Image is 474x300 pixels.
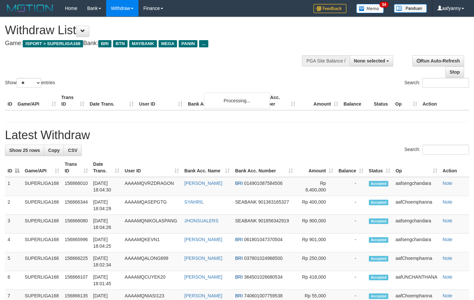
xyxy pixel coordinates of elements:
td: Rp 250,000 [296,252,336,271]
th: Status: activate to sort column ascending [366,158,393,177]
td: - [336,215,366,234]
td: AAAAMQALONG699 [122,252,182,271]
th: Trans ID: activate to sort column ascending [62,158,90,177]
td: SUPERLIGA168 [22,271,62,290]
th: Action [440,158,469,177]
span: Accepted [369,256,389,262]
th: Game/API [15,91,59,110]
span: BRI [235,181,243,186]
td: [DATE] 18:04:25 [91,234,122,252]
img: MOTION_logo.png [5,3,55,13]
span: BRI [235,237,243,242]
img: Feedback.jpg [313,4,346,13]
td: 156866225 [62,252,90,271]
th: Op: activate to sort column ascending [393,158,440,177]
h1: Latest Withdraw [5,129,469,142]
span: Copy 740601007759538 to clipboard [244,293,282,298]
td: AAAAMQASEPGTG [122,196,182,215]
a: Note [443,274,453,280]
td: AAAAMQNIKOLASPANG [122,215,182,234]
span: Accepted [369,275,389,280]
td: 6 [5,271,22,290]
td: 5 [5,252,22,271]
span: Copy 014901087584506 to clipboard [244,181,282,186]
span: ... [199,40,208,47]
a: Note [443,237,453,242]
a: Note [443,293,453,298]
a: Note [443,199,453,205]
th: Amount: activate to sort column ascending [296,158,336,177]
th: Date Trans. [87,91,136,110]
a: JHONSUALERS [184,218,218,223]
span: BRI [235,274,243,280]
td: SUPERLIGA168 [22,215,62,234]
th: User ID [136,91,185,110]
span: Copy 901856342919 to clipboard [258,218,289,223]
label: Search: [404,78,469,88]
span: None selected [354,58,385,63]
td: SUPERLIGA168 [22,234,62,252]
a: [PERSON_NAME] [184,237,222,242]
td: 156866080 [62,215,90,234]
th: Bank Acc. Name: activate to sort column ascending [182,158,232,177]
td: SUPERLIGA168 [22,196,62,215]
a: Stop [445,66,464,78]
td: AAAAMQCUYEK20 [122,271,182,290]
td: Rp 418,000 [296,271,336,290]
div: Processing... [204,92,270,109]
td: - [336,177,366,196]
span: BRI [98,40,111,47]
span: MAYBANK [129,40,157,47]
td: [DATE] 18:02:34 [91,252,122,271]
td: 1 [5,177,22,196]
a: Note [443,256,453,261]
span: MEGA [159,40,177,47]
a: Note [443,181,453,186]
td: aafsengchandara [393,234,440,252]
span: SEABANK [235,218,257,223]
td: AAAAMQKEVN1 [122,234,182,252]
td: - [336,252,366,271]
th: ID: activate to sort column descending [5,158,22,177]
span: Copy 364501026680534 to clipboard [244,274,282,280]
h4: Game: Bank: [5,40,310,47]
td: - [336,196,366,215]
img: Button%20Memo.svg [356,4,384,13]
th: ID [5,91,15,110]
th: Bank Acc. Number: activate to sort column ascending [232,158,296,177]
th: Action [420,91,469,110]
span: Accepted [369,218,389,224]
td: SUPERLIGA168 [22,177,62,196]
th: Trans ID [59,91,87,110]
td: Rp 901,000 [296,234,336,252]
span: Copy 901363165327 to clipboard [258,199,289,205]
a: CSV [64,145,82,156]
span: SEABANK [235,199,257,205]
td: aafsengchandara [393,215,440,234]
td: [DATE] 18:04:26 [91,215,122,234]
span: Accepted [369,181,389,187]
a: [PERSON_NAME] [184,293,222,298]
span: BRI [235,256,243,261]
td: 2 [5,196,22,215]
span: Copy [48,148,60,153]
th: Amount [298,91,341,110]
a: Show 25 rows [5,145,44,156]
td: 156866107 [62,271,90,290]
span: Accepted [369,293,389,299]
td: - [336,234,366,252]
td: Rp 8,400,000 [296,177,336,196]
button: None selected [350,55,394,66]
td: Rp 400,000 [296,196,336,215]
label: Show entries [5,78,55,88]
img: panduan.png [394,4,427,13]
a: Note [443,218,453,223]
label: Search: [404,145,469,155]
td: [DATE] 18:04:29 [91,196,122,215]
a: [PERSON_NAME] [184,181,222,186]
span: Accepted [369,200,389,205]
span: Copy 061801047370504 to clipboard [244,237,282,242]
td: aafsengchandara [393,177,440,196]
th: Bank Acc. Number [255,91,298,110]
td: 156866344 [62,196,90,215]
